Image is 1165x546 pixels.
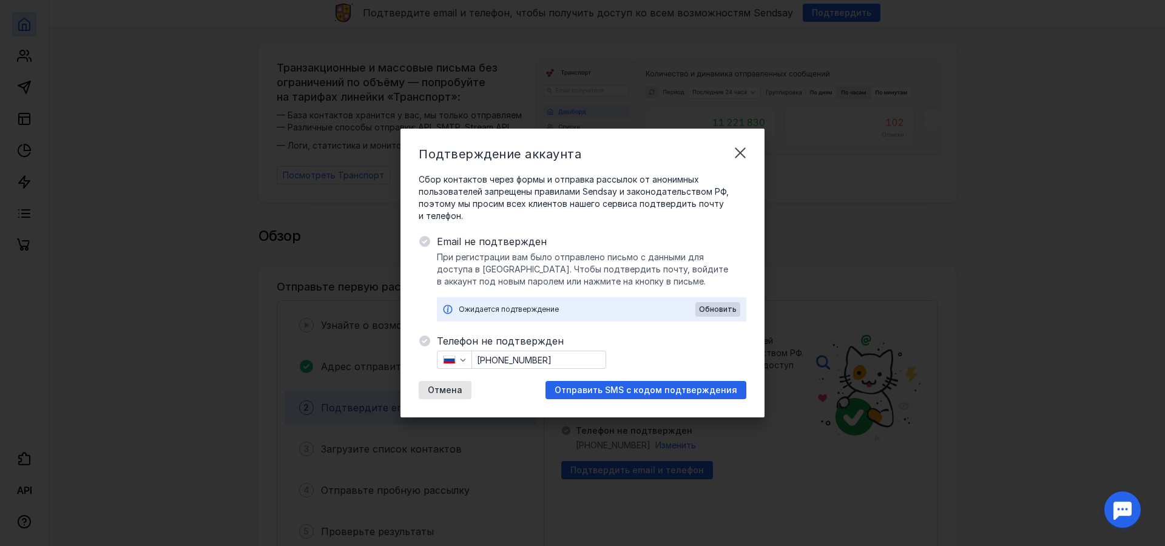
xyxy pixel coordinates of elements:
[545,381,746,399] button: Отправить SMS с кодом подтверждения
[459,303,695,315] div: Ожидается подтверждение
[437,251,746,288] span: При регистрации вам было отправлено письмо с данными для доступа в [GEOGRAPHIC_DATA]. Чтобы подтв...
[419,147,581,161] span: Подтверждение аккаунта
[699,305,737,314] span: Обновить
[419,381,471,399] button: Отмена
[428,385,462,396] span: Отмена
[419,174,746,222] span: Сбор контактов через формы и отправка рассылок от анонимных пользователей запрещены правилами Sen...
[437,334,746,348] span: Телефон не подтвержден
[695,302,740,317] button: Обновить
[437,234,746,249] span: Email не подтвержден
[555,385,737,396] span: Отправить SMS с кодом подтверждения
